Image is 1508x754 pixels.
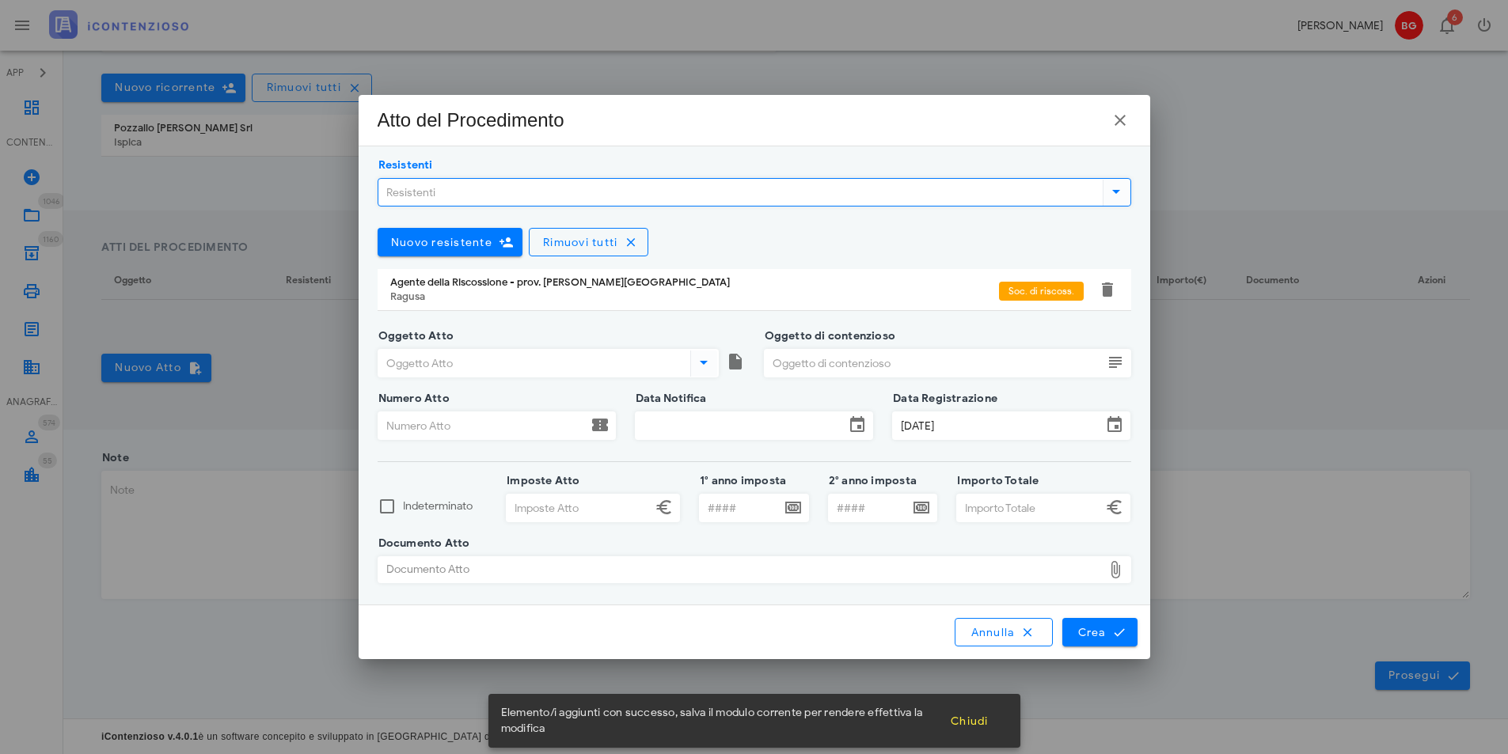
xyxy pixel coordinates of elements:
[765,350,1103,377] input: Oggetto di contenzioso
[390,290,999,303] div: Ragusa
[952,473,1039,489] label: Importo Totale
[1077,625,1122,639] span: Crea
[378,557,1103,582] div: Documento Atto
[390,276,999,289] div: Agente della Riscossione - prov. [PERSON_NAME][GEOGRAPHIC_DATA]
[760,328,896,344] label: Oggetto di contenzioso
[507,494,651,521] input: Imposte Atto
[378,412,587,439] input: Numero Atto
[378,108,564,133] div: Atto del Procedimento
[403,498,488,514] label: Indeterminato
[700,494,781,521] input: ####
[824,473,917,489] label: 2° anno imposta
[374,391,450,407] label: Numero Atto
[378,179,1100,206] input: Resistenti
[374,157,433,173] label: Resistenti
[542,236,618,249] span: Rimuovi tutti
[957,494,1102,521] input: Importo Totale
[529,228,649,256] button: Rimuovi tutti
[695,473,786,489] label: 1° anno imposta
[1008,282,1074,301] span: Soc. di riscoss.
[888,391,997,407] label: Data Registrazione
[1098,280,1117,299] button: Elimina
[502,473,580,489] label: Imposte Atto
[970,625,1038,639] span: Annulla
[378,350,687,377] input: Oggetto Atto
[378,228,522,256] button: Nuovo resistente
[390,236,492,249] span: Nuovo resistente
[829,494,910,521] input: ####
[955,618,1053,646] button: Annulla
[374,328,454,344] label: Oggetto Atto
[1062,618,1137,646] button: Crea
[374,536,470,551] label: Documento Atto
